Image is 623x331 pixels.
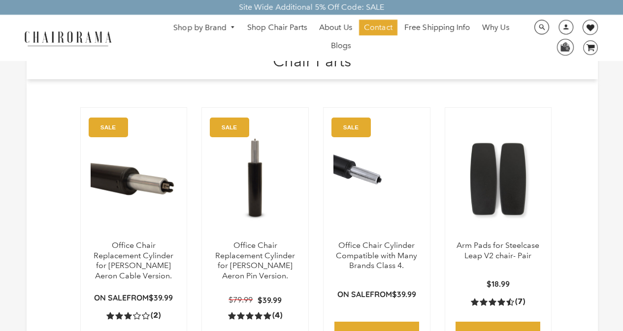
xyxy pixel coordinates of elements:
[319,23,352,33] span: About Us
[392,289,416,299] span: $39.99
[212,118,298,241] a: Office Chair Replacement Cylinder for Herman Miller Aeron Pin Version. - chairorama Office Chair ...
[331,41,351,51] span: Blogs
[247,23,307,33] span: Shop Chair Parts
[477,20,514,35] a: Why Us
[359,20,397,35] a: Contact
[222,124,237,130] text: SALE
[333,118,420,241] img: Office Chair Cylinder Compatible with Many Brands Class 4. - chairorama
[336,241,417,271] a: Office Chair Cylinder Compatible with Many Brands Class 4.
[94,293,173,303] p: from
[149,293,173,302] span: $39.99
[106,310,161,321] a: 3.0 rating (2 votes)
[229,295,253,304] span: $79.99
[364,23,393,33] span: Contact
[515,297,525,307] span: (7)
[100,124,116,130] text: SALE
[337,289,370,299] strong: On Sale
[94,293,127,302] strong: On Sale
[151,310,161,321] span: (2)
[455,118,542,241] img: Arm Pads for Steelcase Leap V2 chair- Pair - chairorama
[228,310,282,321] a: 5.0 rating (4 votes)
[487,279,510,289] span: $18.99
[343,124,359,130] text: SALE
[404,23,470,33] span: Free Shipping Info
[19,30,117,47] img: chairorama
[159,20,524,56] nav: DesktopNavigation
[272,310,282,321] span: (4)
[471,297,525,307] a: 4.4 rating (7 votes)
[482,23,509,33] span: Why Us
[91,118,177,241] img: Office Chair Replacement Cylinder for Herman Miller Aeron Cable Version. - chairorama
[94,241,173,280] a: Office Chair Replacement Cylinder for [PERSON_NAME] Aeron Cable Version.
[242,20,312,35] a: Shop Chair Parts
[457,241,539,260] a: Arm Pads for Steelcase Leap V2 chair- Pair
[557,39,573,54] img: WhatsApp_Image_2024-07-12_at_16.23.01.webp
[333,118,420,241] a: Office Chair Cylinder Compatible with Many Brands Class 4. - chairorama Office Chair Cylinder Com...
[326,38,356,54] a: Blogs
[215,241,295,280] a: Office Chair Replacement Cylinder for [PERSON_NAME] Aeron Pin Version.
[399,20,475,35] a: Free Shipping Info
[258,295,282,305] span: $39.99
[337,289,416,300] p: from
[455,118,542,241] a: Arm Pads for Steelcase Leap V2 chair- Pair - chairorama Arm Pads for Steelcase Leap V2 chair- Pai...
[212,118,298,241] img: Office Chair Replacement Cylinder for Herman Miller Aeron Pin Version. - chairorama
[314,20,357,35] a: About Us
[168,20,240,35] a: Shop by Brand
[91,118,177,241] a: Office Chair Replacement Cylinder for Herman Miller Aeron Cable Version. - chairorama Office Chai...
